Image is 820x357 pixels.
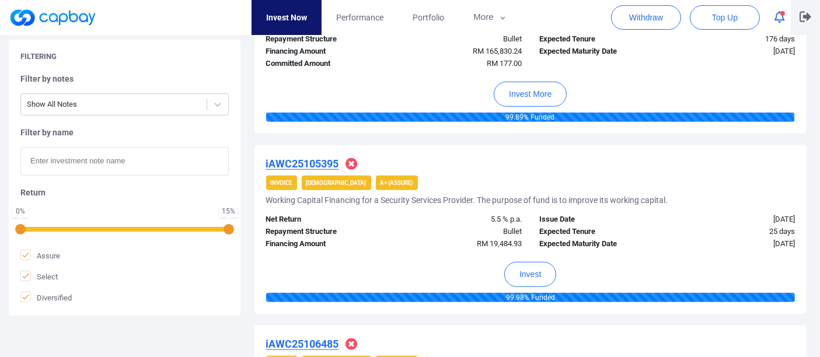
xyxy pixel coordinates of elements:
div: [DATE] [667,238,804,250]
button: Top Up [690,5,760,30]
strong: Invoice [271,180,292,186]
button: Invest [504,262,556,287]
div: Expected Tenure [531,33,667,45]
div: 5.5 % p.a. [394,213,531,226]
strong: [DEMOGRAPHIC_DATA] [306,180,367,186]
input: Enter investment note name [20,147,229,176]
div: Issue Date [531,213,667,226]
div: Committed Amount [257,58,394,70]
h5: Filtering [20,51,57,62]
div: Financing Amount [257,45,394,58]
span: Assure [20,250,60,261]
div: Bullet [394,226,531,238]
div: 15 % [222,208,235,215]
u: iAWC25105395 [266,157,339,170]
div: Expected Tenure [531,226,667,238]
div: Repayment Structure [257,226,394,238]
div: Bullet [394,33,531,45]
div: [DATE] [667,45,804,58]
span: RM 177.00 [487,59,522,68]
div: 99.89 % Funded [266,113,795,122]
span: Top Up [712,12,738,23]
span: RM 19,484.93 [477,239,522,248]
span: RM 165,830.24 [473,47,522,55]
u: iAWC25106485 [266,338,339,350]
button: Invest More [494,82,567,107]
span: Select [20,271,58,282]
strong: A+ (Assure) [381,180,413,186]
span: Diversified [20,292,72,303]
div: Expected Maturity Date [531,238,667,250]
div: 176 days [667,33,804,45]
span: Performance [336,11,383,24]
h5: Return [20,187,229,198]
h5: Filter by notes [20,73,229,84]
div: [DATE] [667,213,804,226]
div: Financing Amount [257,238,394,250]
button: Withdraw [611,5,681,30]
div: 0 % [15,208,26,215]
h5: Working Capital Financing for a Security Services Provider. The purpose of fund is to improve its... [266,195,668,205]
div: 25 days [667,226,804,238]
div: 99.98 % Funded [266,293,795,302]
div: Repayment Structure [257,33,394,45]
span: Portfolio [413,11,444,24]
div: Expected Maturity Date [531,45,667,58]
h5: Filter by name [20,127,229,138]
div: Net Return [257,213,394,226]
